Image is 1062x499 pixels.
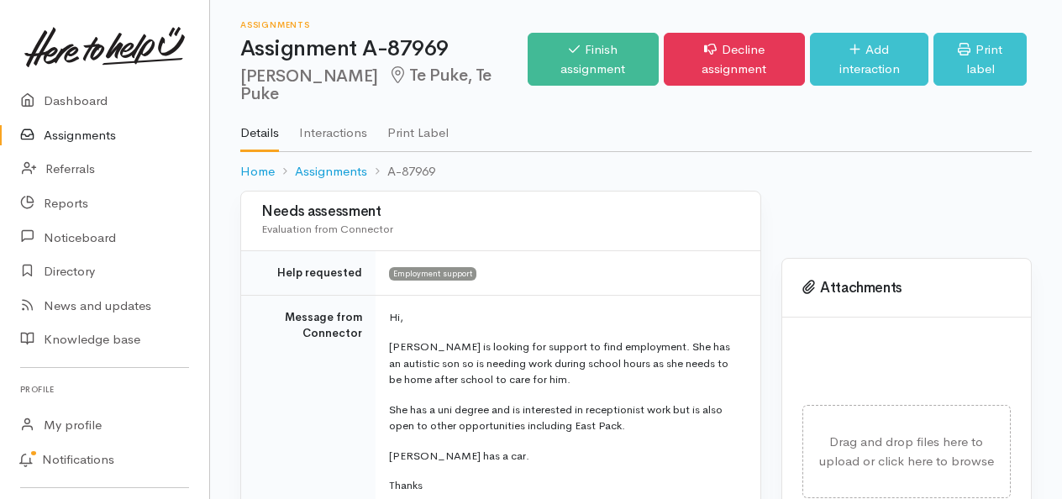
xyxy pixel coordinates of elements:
[528,33,659,86] a: Finish assignment
[389,267,476,281] span: Employment support
[389,477,740,494] p: Thanks
[240,20,528,29] h6: Assignments
[240,162,275,181] a: Home
[933,33,1027,86] a: Print label
[819,433,994,469] span: Drag and drop files here to upload or click here to browse
[810,33,928,86] a: Add interaction
[261,222,393,236] span: Evaluation from Connector
[387,103,449,150] a: Print Label
[389,309,740,326] p: Hi,
[240,103,279,152] a: Details
[299,103,367,150] a: Interactions
[240,66,528,104] h2: [PERSON_NAME]
[389,402,740,434] p: She has a uni degree and is interested in receptionist work but is also open to other opportuniti...
[664,33,806,86] a: Decline assignment
[20,378,189,401] h6: Profile
[389,339,740,388] p: [PERSON_NAME] is looking for support to find employment. She has an autistic son so is needing wo...
[389,448,740,465] p: [PERSON_NAME] has a car.
[240,37,528,61] h1: Assignment A-87969
[240,152,1032,192] nav: breadcrumb
[367,162,435,181] li: A-87969
[295,162,367,181] a: Assignments
[240,65,492,104] span: Te Puke, Te Puke
[261,204,740,220] h3: Needs assessment
[802,280,1011,297] h3: Attachments
[241,251,376,296] td: Help requested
